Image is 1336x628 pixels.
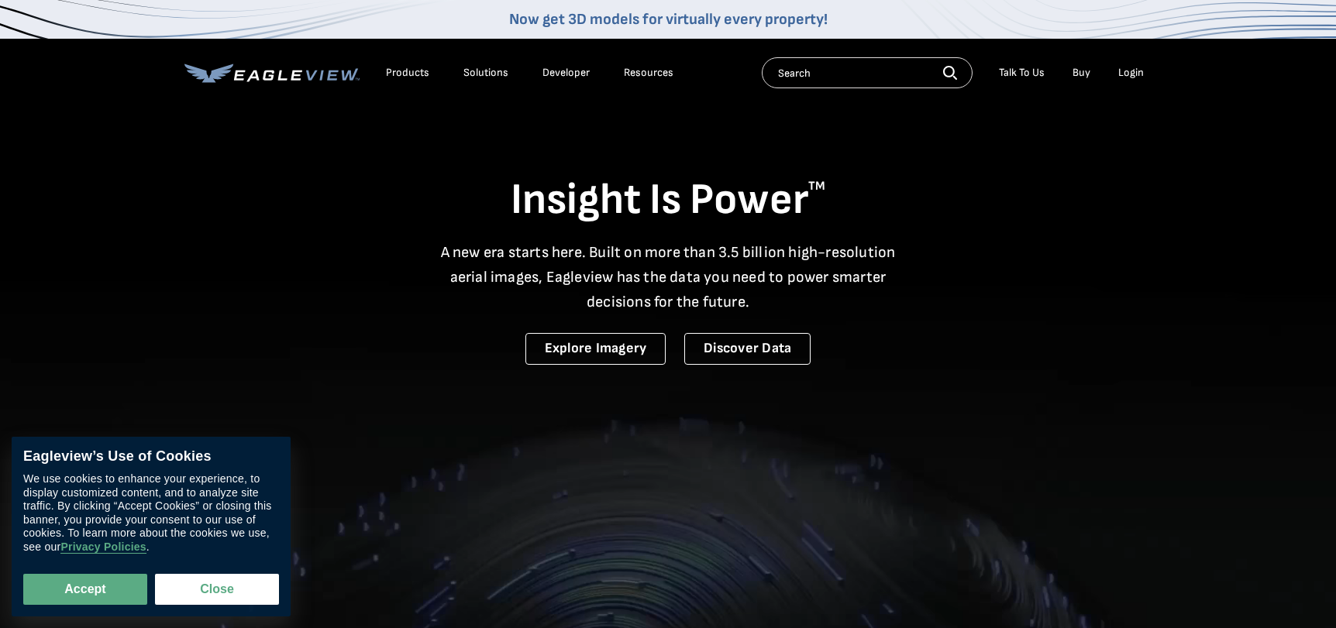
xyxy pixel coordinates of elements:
[762,57,973,88] input: Search
[23,574,147,605] button: Accept
[525,333,666,365] a: Explore Imagery
[155,574,279,605] button: Close
[1073,66,1090,80] a: Buy
[463,66,508,80] div: Solutions
[23,473,279,554] div: We use cookies to enhance your experience, to display customized content, and to analyze site tra...
[684,333,811,365] a: Discover Data
[509,10,828,29] a: Now get 3D models for virtually every property!
[624,66,673,80] div: Resources
[184,173,1152,228] h1: Insight Is Power
[542,66,590,80] a: Developer
[999,66,1045,80] div: Talk To Us
[1118,66,1144,80] div: Login
[431,240,905,314] p: A new era starts here. Built on more than 3.5 billion high-resolution aerial images, Eagleview ha...
[808,179,825,194] sup: TM
[386,66,429,80] div: Products
[60,541,146,554] a: Privacy Policies
[23,448,279,465] div: Eagleview’s Use of Cookies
